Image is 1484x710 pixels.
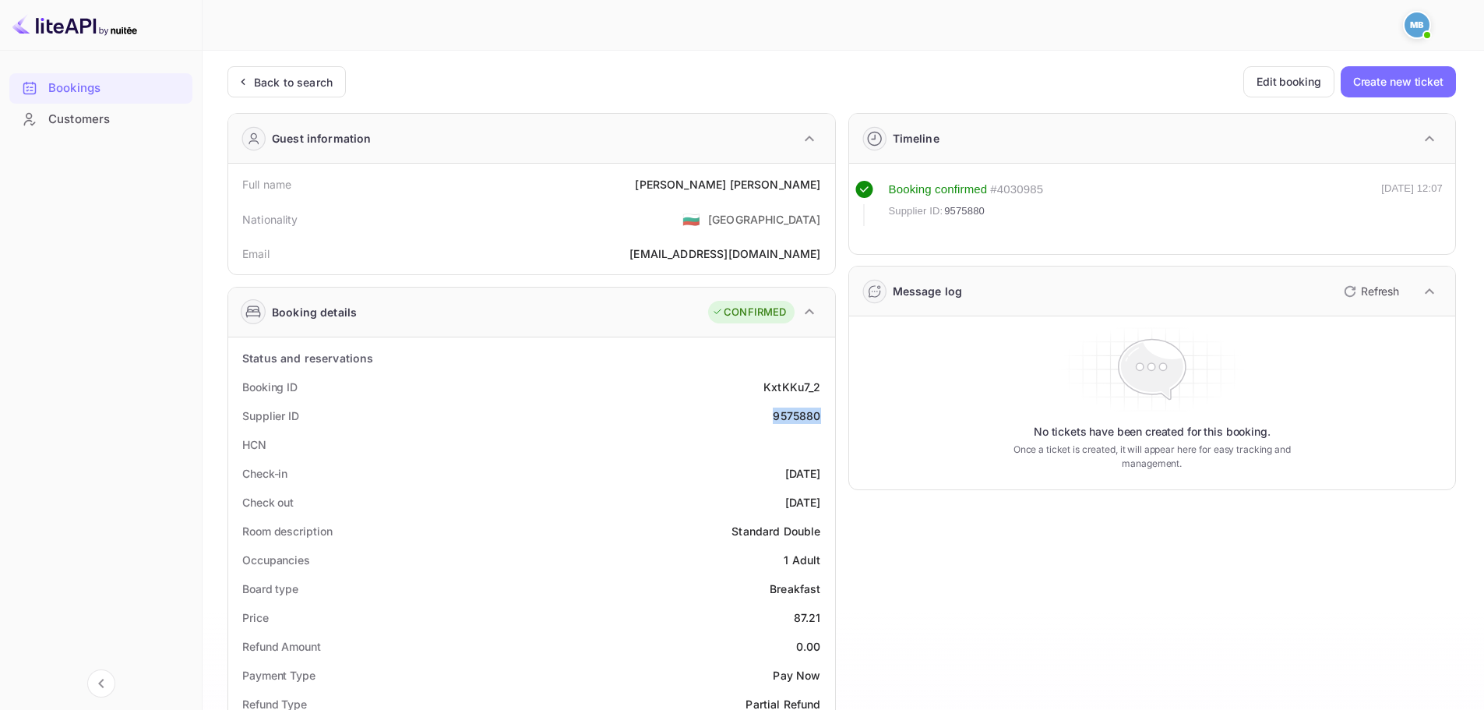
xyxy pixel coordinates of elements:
div: Back to search [254,74,333,90]
div: Refund Amount [242,638,321,655]
div: Guest information [272,130,372,147]
div: Breakfast [770,581,820,597]
div: Bookings [48,79,185,97]
div: 87.21 [794,609,821,626]
div: Supplier ID [242,408,299,424]
button: Create new ticket [1341,66,1456,97]
div: 0.00 [796,638,821,655]
div: Customers [9,104,192,135]
div: Booking ID [242,379,298,395]
div: [PERSON_NAME] [PERSON_NAME] [635,176,820,193]
a: Bookings [9,73,192,102]
div: # 4030985 [990,181,1043,199]
p: No tickets have been created for this booking. [1034,424,1271,440]
div: Booking confirmed [889,181,988,199]
a: Customers [9,104,192,133]
img: Mohcine Belkhir [1405,12,1429,37]
div: Occupancies [242,552,310,568]
button: Edit booking [1243,66,1334,97]
div: 1 Adult [784,552,820,568]
div: Room description [242,523,332,539]
div: Pay Now [773,667,820,684]
button: Refresh [1334,279,1405,304]
div: 9575880 [773,408,820,424]
div: [DATE] [785,494,821,510]
span: Supplier ID: [889,203,943,219]
span: United States [682,205,700,233]
div: Nationality [242,211,298,228]
div: [DATE] 12:07 [1381,181,1443,226]
div: Booking details [272,304,357,320]
div: KxtKKu7_2 [763,379,820,395]
div: Check-in [242,465,287,482]
div: HCN [242,436,266,453]
div: Standard Double [731,523,820,539]
div: Payment Type [242,667,315,684]
button: Collapse navigation [87,669,115,698]
div: [GEOGRAPHIC_DATA] [708,211,821,228]
img: LiteAPI logo [12,12,137,37]
div: Customers [48,111,185,129]
div: Board type [242,581,298,597]
div: Status and reservations [242,350,373,366]
div: CONFIRMED [712,305,786,320]
div: Bookings [9,73,192,104]
div: Timeline [893,130,939,147]
div: Message log [893,283,963,299]
div: Check out [242,494,294,510]
div: Full name [242,176,291,193]
div: Price [242,609,269,626]
p: Refresh [1361,283,1399,299]
p: Once a ticket is created, it will appear here for easy tracking and management. [989,443,1315,471]
span: 9575880 [944,203,985,219]
div: [EMAIL_ADDRESS][DOMAIN_NAME] [629,245,820,262]
div: [DATE] [785,465,821,482]
div: Email [242,245,270,262]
